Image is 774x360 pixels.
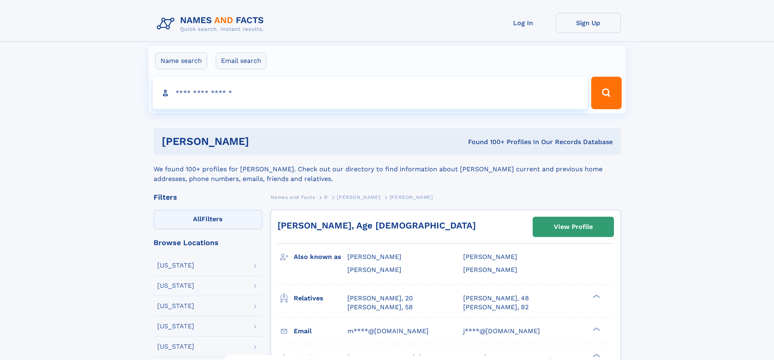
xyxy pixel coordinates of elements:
[193,215,202,223] span: All
[155,52,207,69] label: Name search
[294,250,347,264] h3: Also known as
[390,194,433,200] span: [PERSON_NAME]
[347,294,413,303] a: [PERSON_NAME], 20
[162,136,359,147] h1: [PERSON_NAME]
[591,326,601,332] div: ❯
[347,253,401,261] span: [PERSON_NAME]
[324,192,328,202] a: R
[154,194,262,201] div: Filters
[358,138,613,147] div: Found 100+ Profiles In Our Records Database
[463,294,529,303] a: [PERSON_NAME], 48
[216,52,267,69] label: Email search
[154,155,621,184] div: We found 100+ profiles for [PERSON_NAME]. Check out our directory to find information about [PERS...
[154,239,262,246] div: Browse Locations
[463,303,529,312] a: [PERSON_NAME], 82
[556,13,621,33] a: Sign Up
[337,192,380,202] a: [PERSON_NAME]
[157,262,194,269] div: [US_STATE]
[157,282,194,289] div: [US_STATE]
[157,303,194,309] div: [US_STATE]
[591,293,601,299] div: ❯
[347,266,401,274] span: [PERSON_NAME]
[294,291,347,305] h3: Relatives
[271,192,315,202] a: Names and Facts
[463,266,517,274] span: [PERSON_NAME]
[278,220,476,231] a: [PERSON_NAME], Age [DEMOGRAPHIC_DATA]
[153,77,588,109] input: search input
[154,210,262,229] label: Filters
[554,218,593,236] div: View Profile
[491,13,556,33] a: Log In
[157,323,194,330] div: [US_STATE]
[591,77,621,109] button: Search Button
[324,194,328,200] span: R
[533,217,614,237] a: View Profile
[294,324,347,338] h3: Email
[337,194,380,200] span: [PERSON_NAME]
[154,13,271,35] img: Logo Names and Facts
[157,343,194,350] div: [US_STATE]
[591,353,601,358] div: ❯
[463,253,517,261] span: [PERSON_NAME]
[347,303,413,312] a: [PERSON_NAME], 58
